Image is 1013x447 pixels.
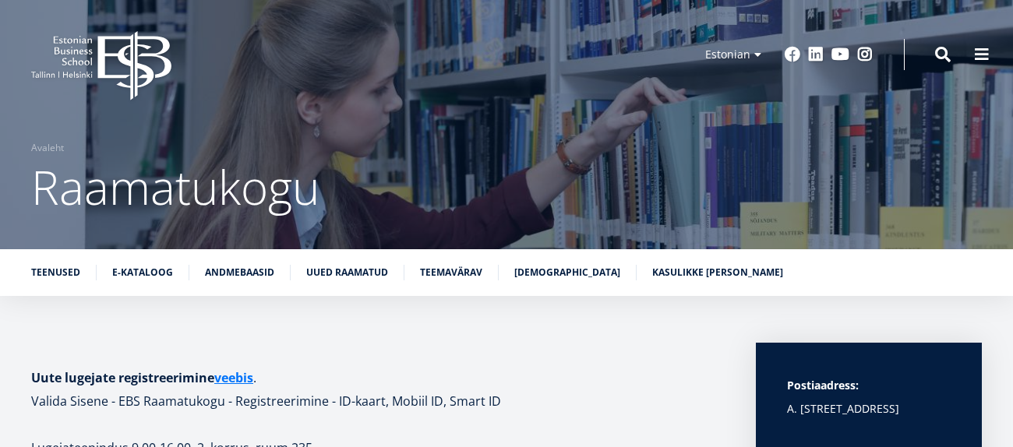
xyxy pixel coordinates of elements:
[31,369,253,386] strong: Uute lugejate registreerimine
[808,47,824,62] a: Linkedin
[420,265,482,280] a: Teemavärav
[785,47,800,62] a: Facebook
[514,265,620,280] a: [DEMOGRAPHIC_DATA]
[214,366,253,389] a: veebis
[31,140,64,156] a: Avaleht
[831,47,849,62] a: Youtube
[857,47,873,62] a: Instagram
[31,265,80,280] a: Teenused
[205,265,274,280] a: Andmebaasid
[652,265,783,280] a: Kasulikke [PERSON_NAME]
[306,265,388,280] a: Uued raamatud
[31,366,725,413] h1: . Valida Sisene - EBS Raamatukogu - Registreerimine - ID-kaart, Mobiil ID, Smart ID
[112,265,173,280] a: E-kataloog
[787,378,859,392] strong: Postiaadress:
[31,155,319,219] span: Raamatukogu
[787,397,951,421] p: A. [STREET_ADDRESS]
